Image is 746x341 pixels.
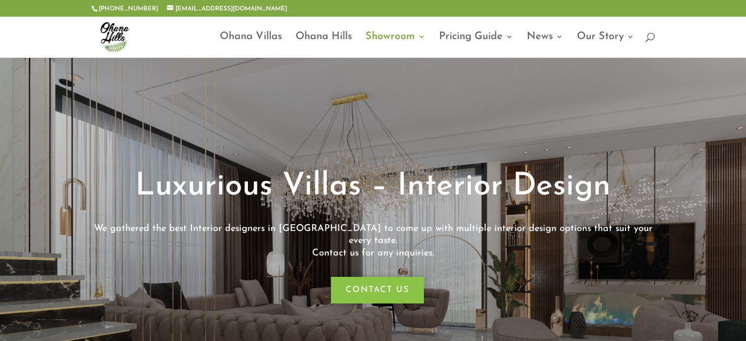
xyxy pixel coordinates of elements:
[527,33,563,57] a: News
[331,277,424,303] a: Contact us
[365,33,425,57] a: Showroom
[577,33,634,57] a: Our Story
[167,6,287,12] a: [EMAIL_ADDRESS][DOMAIN_NAME]
[220,33,282,57] a: Ohana Villas
[439,33,513,57] a: Pricing Guide
[295,33,352,57] a: Ohana Hills
[93,16,135,57] img: ohana-hills
[91,171,655,208] h1: Luxurious Villas – Interior Design
[99,6,158,12] a: [PHONE_NUMBER]
[91,223,655,260] p: We gathered the best Interior designers in [GEOGRAPHIC_DATA] to come up with multiple interior de...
